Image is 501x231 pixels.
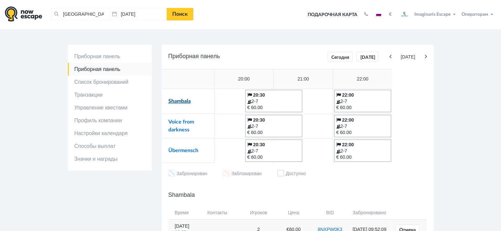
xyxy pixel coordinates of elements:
[460,11,496,18] button: Операторам
[336,129,389,136] div: € 60.00
[245,139,302,162] a: 20:30 2-7 € 60.00
[334,139,391,162] a: 22:00 2-7 € 60.00
[336,123,389,129] div: 2-7
[305,8,360,22] a: Подарочная карта
[168,119,194,132] a: Voice from darkness
[247,154,300,160] div: € 60.00
[336,104,389,111] div: € 60.00
[168,51,427,62] h5: Приборная панель
[168,148,198,153] a: Übermensch
[223,170,262,178] li: Заблокирован
[334,90,391,112] a: 22:00 2-7 € 60.00
[276,206,311,219] th: Цена
[68,63,152,76] a: Приборная панель
[247,129,300,136] div: € 60.00
[328,52,353,62] a: Сегодня
[393,54,423,60] span: [DATE]
[241,206,276,219] th: Игроков
[386,11,395,18] button: €
[68,127,152,140] a: Настройки календаря
[68,114,152,127] a: Профиль компании
[247,104,300,111] div: € 60.00
[168,190,427,200] h5: Shambala
[349,206,391,219] th: Забронировано
[461,12,488,17] span: Операторам
[336,154,389,160] div: € 60.00
[333,69,392,89] td: 22:00
[109,8,167,20] input: Дата
[68,140,152,152] a: Способы выплат
[253,142,265,147] b: 20:30
[5,6,42,22] img: logo
[342,117,354,123] b: 22:00
[68,50,152,63] a: Приборная панель
[336,98,389,104] div: 2-7
[336,148,389,154] div: 2-7
[167,8,193,20] a: Поиск
[414,11,451,17] span: Imaginaris Escape
[204,206,240,219] th: Контакты
[168,206,204,219] th: Время
[51,8,109,20] input: Город или название квеста
[168,99,191,104] a: Shambala
[356,52,378,62] a: [DATE]
[253,92,265,98] b: 20:30
[68,76,152,88] a: Список бронирований
[245,90,302,112] a: 20:30 2-7 € 60.00
[253,117,265,123] b: 20:30
[247,123,300,129] div: 2-7
[397,8,459,21] button: Imaginaris Escape
[68,101,152,114] a: Управление квестами
[376,13,381,16] img: ru.jpg
[334,115,391,137] a: 22:00 2-7 € 60.00
[68,152,152,165] a: Значки и награды
[311,206,349,219] th: BID
[247,98,300,104] div: 2-7
[247,148,300,154] div: 2-7
[245,115,302,137] a: 20:30 2-7 € 60.00
[342,92,354,98] b: 22:00
[342,142,354,147] b: 22:00
[277,170,306,178] li: Доступно
[168,170,208,178] li: Забронирован
[389,12,392,17] strong: €
[68,88,152,101] a: Транзакции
